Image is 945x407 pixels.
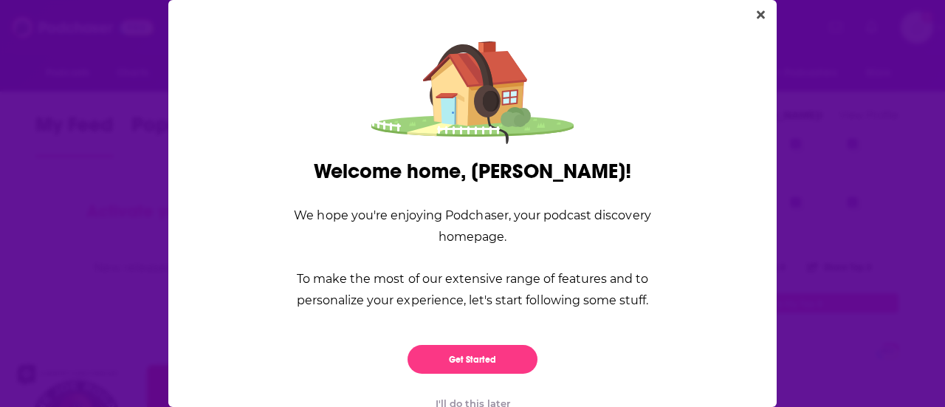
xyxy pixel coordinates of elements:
button: Close [751,6,771,24]
p: To make the most of our extensive range of features and to personalize your experience, let's sta... [269,268,676,311]
span: [PERSON_NAME]! [471,159,631,184]
img: Podchaser House [371,28,574,147]
button: Get Started [408,345,537,374]
span: Welcome home, [314,159,466,184]
p: We hope you're enjoying Podchaser, your podcast discovery homepage. [269,205,676,247]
